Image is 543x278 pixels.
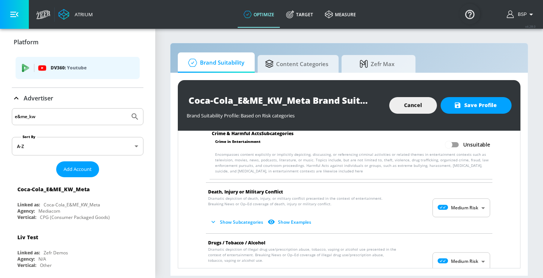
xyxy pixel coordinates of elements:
button: Submit Search [127,109,143,125]
label: Sort By [21,134,37,139]
span: Save Profile [455,101,497,110]
div: Agency: [17,208,35,214]
span: Drugs / Tobacco / Alcohol [208,240,265,246]
div: DV360: Youtube [16,57,140,79]
a: optimize [238,1,280,28]
p: Youtube [67,64,86,72]
div: Other [40,262,52,268]
button: Open Resource Center [459,4,480,24]
div: Vertical: [17,262,36,268]
a: Target [280,1,319,28]
span: Content Categories [265,55,328,73]
div: Atrium [72,11,93,18]
div: Brand Suitability Profile: Based on Risk categories [187,109,382,119]
div: Platform [12,32,143,52]
div: Advertiser [12,88,143,109]
span: Brand Suitability [185,54,244,72]
a: measure [319,1,362,28]
p: Advertiser [24,94,53,102]
span: login as: bsp_linking@zefr.com [515,12,527,17]
button: BSP [507,10,536,19]
div: Platform [12,52,143,87]
span: Death, Injury or Military Conflict [208,189,283,195]
div: Agency: [17,256,35,262]
span: Crime in Entertainment [215,138,261,152]
span: Add Account [64,165,92,174]
span: Zefr Max [349,55,405,73]
div: CPG (Consumer Packaged Goods) [40,214,110,220]
div: Coca-Cola_E&ME_KW_Meta [44,202,100,208]
span: Cancel [404,101,422,110]
div: Linked as: [17,202,40,208]
p: Platform [14,38,38,46]
a: Atrium [58,9,93,20]
div: Coca-Cola_E&ME_KW_Meta [17,186,90,193]
span: Unsuitable [463,141,490,148]
button: Show Subcategories [208,216,266,228]
div: Crime & Harmful Acts Subcategories [206,131,496,137]
span: v 4.28.0 [525,24,536,28]
div: Linked as: [17,250,40,256]
span: Dramatic depiction of death, injury, or military conflict presented in the context of entertainme... [208,196,397,207]
div: Coca-Cola_E&ME_KW_MetaLinked as:Coca-Cola_E&ME_KW_MetaAgency:MediacomVertical:CPG (Consumer Packa... [12,180,143,222]
p: Medium Risk [451,258,478,265]
div: Liv TestLinked as:Zefr DemosAgency:N/AVertical:Other [12,228,143,270]
div: A-Z [12,137,143,155]
button: Cancel [389,97,437,114]
span: Dramatic depiction of illegal drug use/prescription abuse, tobacco, vaping or alcohol use present... [208,247,397,263]
div: Zefr Demos [44,250,68,256]
div: Mediacom [38,208,60,214]
div: N/A [38,256,46,262]
button: Add Account [56,161,99,177]
p: Medium Risk [451,205,478,211]
p: DV360: [51,64,134,72]
button: Show Examples [266,216,314,228]
button: Save Profile [441,97,512,114]
div: Liv Test [17,234,38,241]
ul: list of platforms [16,54,140,84]
div: Vertical: [17,214,36,220]
input: Search by name [15,112,127,121]
p: Encompasses content explicitly or implicitly depicting, discussing, or referencing criminal activ... [215,152,490,174]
